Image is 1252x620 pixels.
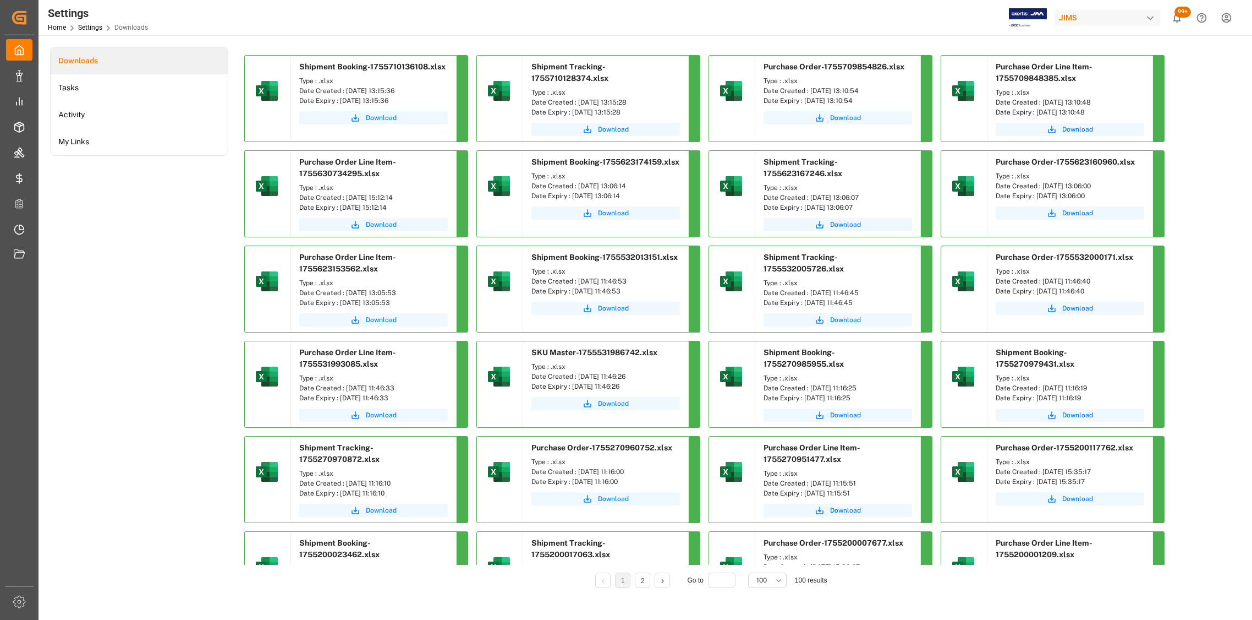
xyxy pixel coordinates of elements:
[531,467,680,477] div: Date Created : [DATE] 11:16:00
[531,123,680,136] a: Download
[830,315,861,325] span: Download
[486,363,512,390] img: microsoft-excel-2019--v1.png
[531,302,680,315] button: Download
[254,78,280,104] img: microsoft-excel-2019--v1.png
[830,113,861,123] span: Download
[764,504,912,517] button: Download
[718,459,744,485] img: microsoft-excel-2019--v1.png
[531,457,680,467] div: Type : .xlsx
[598,208,629,218] span: Download
[531,206,680,220] button: Download
[531,492,680,505] button: Download
[655,573,670,588] li: Next Page
[1009,8,1047,28] img: Exertis%20JAM%20-%20Email%20Logo.jpg_1722504956.jpg
[830,220,861,230] span: Download
[531,397,680,410] button: Download
[764,111,912,124] button: Download
[764,562,912,572] div: Date Created : [DATE] 15:33:27
[299,183,448,193] div: Type : .xlsx
[299,383,448,393] div: Date Created : [DATE] 11:46:33
[1055,10,1160,26] div: JIMS
[299,504,448,517] a: Download
[615,573,630,588] li: 1
[299,111,448,124] a: Download
[366,220,397,230] span: Download
[718,554,744,580] img: microsoft-excel-2019--v1.png
[764,313,912,327] button: Download
[996,276,1144,286] div: Date Created : [DATE] 11:46:40
[1062,410,1093,420] span: Download
[764,203,912,213] div: Date Expiry : [DATE] 13:06:07
[996,443,1133,452] span: Purchase Order-1755200117762.xlsx
[299,203,448,213] div: Date Expiry : [DATE] 15:12:14
[996,467,1144,477] div: Date Created : [DATE] 15:35:17
[996,267,1144,276] div: Type : .xlsx
[764,539,903,547] span: Purchase Order-1755200007677.xlsx
[996,457,1144,467] div: Type : .xlsx
[1189,6,1214,30] button: Help Center
[486,173,512,199] img: microsoft-excel-2019--v1.png
[996,393,1144,403] div: Date Expiry : [DATE] 11:16:19
[1062,124,1093,134] span: Download
[996,123,1144,136] button: Download
[51,128,228,155] a: My Links
[531,286,680,296] div: Date Expiry : [DATE] 11:46:53
[486,268,512,295] img: microsoft-excel-2019--v1.png
[51,47,228,74] a: Downloads
[996,97,1144,107] div: Date Created : [DATE] 13:10:48
[299,443,380,464] span: Shipment Tracking-1755270970872.xlsx
[748,573,787,588] button: open menu
[996,157,1135,166] span: Purchase Order-1755623160960.xlsx
[595,573,611,588] li: Previous Page
[764,278,912,288] div: Type : .xlsx
[996,477,1144,487] div: Date Expiry : [DATE] 15:35:17
[366,113,397,123] span: Download
[299,278,448,288] div: Type : .xlsx
[531,191,680,201] div: Date Expiry : [DATE] 13:06:14
[598,494,629,504] span: Download
[764,409,912,422] a: Download
[996,302,1144,315] button: Download
[621,577,625,585] a: 1
[764,469,912,478] div: Type : .xlsx
[764,218,912,231] a: Download
[254,459,280,485] img: microsoft-excel-2019--v1.png
[531,362,680,372] div: Type : .xlsx
[299,348,396,368] span: Purchase Order Line Item-1755531993085.xlsx
[950,268,976,295] img: microsoft-excel-2019--v1.png
[299,469,448,478] div: Type : .xlsx
[950,363,976,390] img: microsoft-excel-2019--v1.png
[764,76,912,86] div: Type : .xlsx
[764,373,912,383] div: Type : .xlsx
[48,5,148,21] div: Settings
[764,183,912,193] div: Type : .xlsx
[795,577,827,584] span: 100 results
[299,539,380,559] span: Shipment Booking-1755200023462.xlsx
[299,313,448,327] a: Download
[299,409,448,422] a: Download
[718,78,744,104] img: microsoft-excel-2019--v1.png
[254,554,280,580] img: microsoft-excel-2019--v1.png
[299,393,448,403] div: Date Expiry : [DATE] 11:46:33
[718,363,744,390] img: microsoft-excel-2019--v1.png
[486,554,512,580] img: microsoft-excel-2019--v1.png
[996,181,1144,191] div: Date Created : [DATE] 13:06:00
[486,78,512,104] img: microsoft-excel-2019--v1.png
[51,74,228,101] li: Tasks
[531,477,680,487] div: Date Expiry : [DATE] 11:16:00
[764,193,912,203] div: Date Created : [DATE] 13:06:07
[531,382,680,391] div: Date Expiry : [DATE] 11:46:26
[996,564,1144,574] div: Type : .xlsx
[531,276,680,286] div: Date Created : [DATE] 11:46:53
[531,267,680,276] div: Type : .xlsx
[764,253,844,273] span: Shipment Tracking-1755532005726.xlsx
[299,253,396,273] span: Purchase Order Line Item-1755623153562.xlsx
[531,62,608,83] span: Shipment Tracking-1755710128374.xlsx
[598,399,629,409] span: Download
[1165,6,1189,30] button: show 100 new notifications
[764,348,844,368] span: Shipment Booking-1755270985955.xlsx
